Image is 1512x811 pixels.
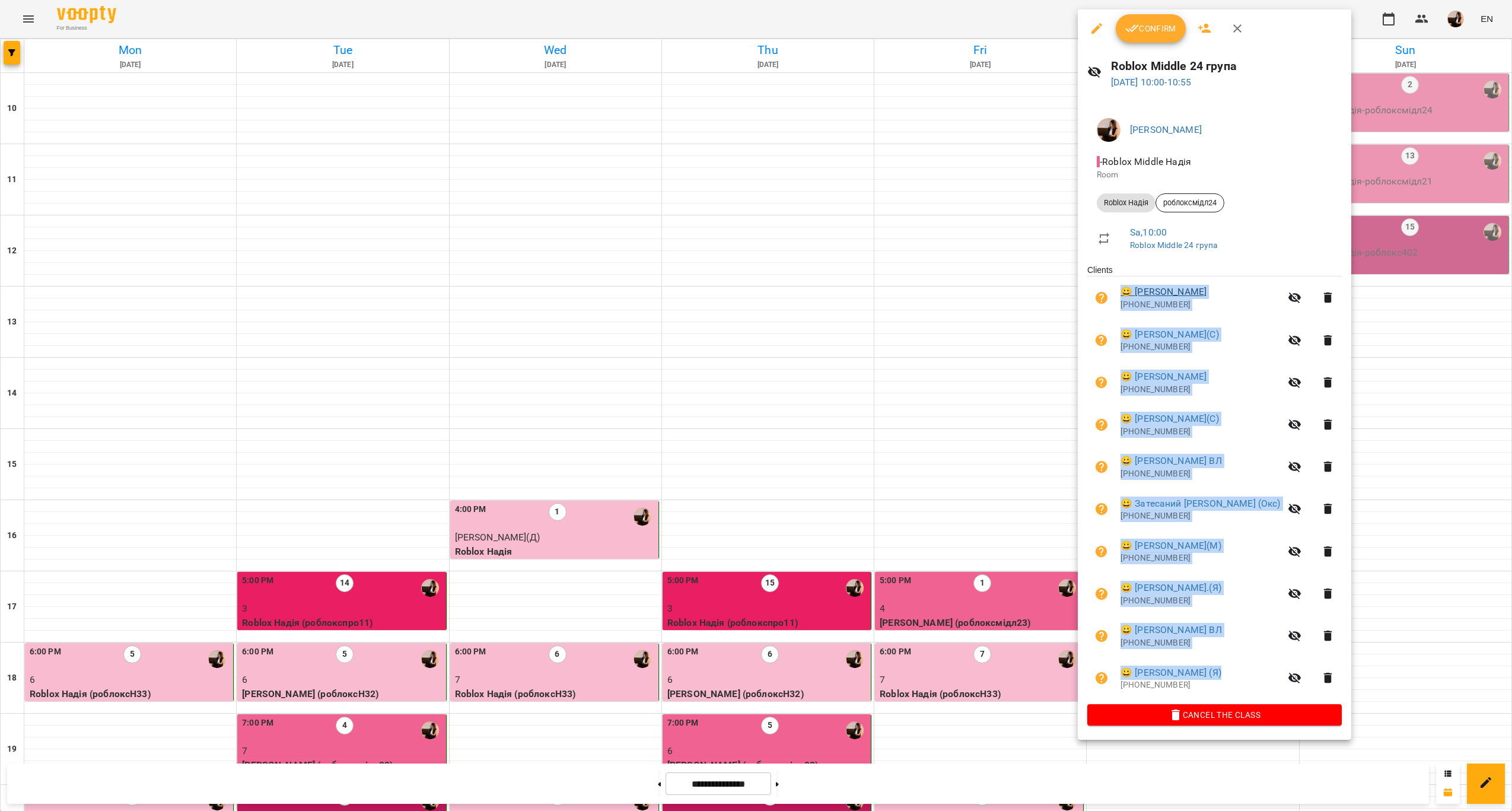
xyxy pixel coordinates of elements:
[1087,704,1342,726] button: Cancel the class
[1111,77,1192,88] a: [DATE] 10:00-10:55
[1087,453,1116,481] button: Unpaid. Bill the attendance?
[1121,285,1207,299] a: 😀 [PERSON_NAME]
[1130,240,1217,250] a: Roblox Middle 24 група
[1130,227,1167,238] a: Sa , 10:00
[1087,538,1116,566] button: Unpaid. Bill the attendance?
[1121,581,1221,595] a: 😀 [PERSON_NAME].(Я)
[1097,156,1193,167] span: - Roblox Middle Надія
[1156,198,1224,208] span: роблоксмідл24
[1121,595,1281,607] p: [PHONE_NUMBER]
[1121,539,1221,553] a: 😀 [PERSON_NAME](М)
[1087,580,1116,608] button: Unpaid. Bill the attendance?
[1121,384,1281,396] p: [PHONE_NUMBER]
[1156,193,1224,212] div: роблоксмідл24
[1116,14,1186,43] button: Confirm
[1130,124,1202,135] a: [PERSON_NAME]
[1121,497,1281,511] a: 😀 Затесаний [PERSON_NAME] (Окс)
[1087,495,1116,523] button: Unpaid. Bill the attendance?
[1121,370,1207,384] a: 😀 [PERSON_NAME]
[1121,637,1281,649] p: [PHONE_NUMBER]
[1097,198,1156,208] span: Roblox Надія
[1121,426,1281,438] p: [PHONE_NUMBER]
[1087,664,1116,692] button: Unpaid. Bill the attendance?
[1121,327,1219,342] a: 😀 [PERSON_NAME](С)
[1121,552,1281,564] p: [PHONE_NUMBER]
[1097,708,1332,722] span: Cancel the class
[1121,679,1281,691] p: [PHONE_NUMBER]
[1121,412,1219,426] a: 😀 [PERSON_NAME](С)
[1121,454,1222,468] a: 😀 [PERSON_NAME] ВЛ
[1121,299,1281,311] p: [PHONE_NUMBER]
[1121,468,1281,480] p: [PHONE_NUMBER]
[1087,622,1116,650] button: Unpaid. Bill the attendance?
[1087,411,1116,439] button: Unpaid. Bill the attendance?
[1097,118,1121,142] img: f1c8304d7b699b11ef2dd1d838014dff.jpg
[1111,57,1342,75] h6: Roblox Middle 24 група
[1121,510,1281,522] p: [PHONE_NUMBER]
[1121,666,1221,680] a: 😀 [PERSON_NAME] (Я)
[1121,341,1281,353] p: [PHONE_NUMBER]
[1121,623,1222,637] a: 😀 [PERSON_NAME] ВЛ
[1087,368,1116,397] button: Unpaid. Bill the attendance?
[1087,264,1342,704] ul: Clients
[1125,21,1176,36] span: Confirm
[1097,169,1332,181] p: Room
